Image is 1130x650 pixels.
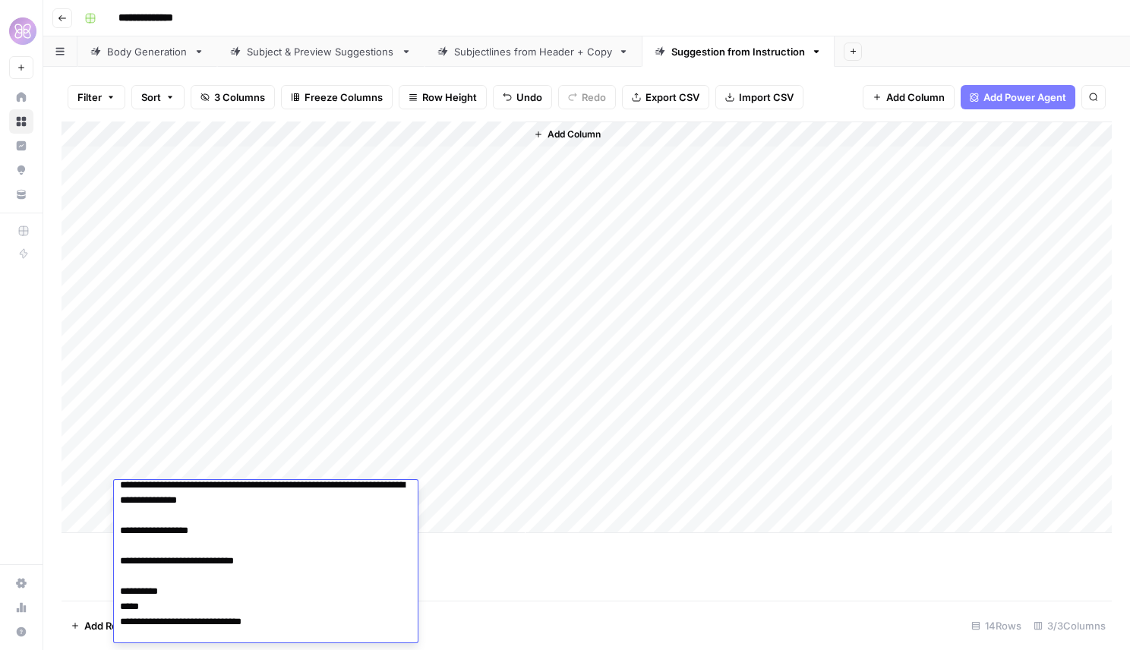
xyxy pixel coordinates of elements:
[425,36,642,67] a: Subjectlines from Header + Copy
[77,90,102,105] span: Filter
[965,614,1027,638] div: 14 Rows
[141,90,161,105] span: Sort
[214,90,265,105] span: 3 Columns
[454,44,612,59] div: Subjectlines from Header + Copy
[9,109,33,134] a: Browse
[1027,614,1112,638] div: 3/3 Columns
[715,85,803,109] button: Import CSV
[671,44,805,59] div: Suggestion from Instruction
[863,85,955,109] button: Add Column
[493,85,552,109] button: Undo
[886,90,945,105] span: Add Column
[9,595,33,620] a: Usage
[558,85,616,109] button: Redo
[645,90,699,105] span: Export CSV
[9,182,33,207] a: Your Data
[9,620,33,644] button: Help + Support
[642,36,835,67] a: Suggestion from Instruction
[9,571,33,595] a: Settings
[9,134,33,158] a: Insights
[9,85,33,109] a: Home
[68,85,125,109] button: Filter
[983,90,1066,105] span: Add Power Agent
[399,85,487,109] button: Row Height
[422,90,477,105] span: Row Height
[739,90,794,105] span: Import CSV
[582,90,606,105] span: Redo
[516,90,542,105] span: Undo
[62,614,135,638] button: Add Row
[9,158,33,182] a: Opportunities
[305,90,383,105] span: Freeze Columns
[247,44,395,59] div: Subject & Preview Suggestions
[191,85,275,109] button: 3 Columns
[528,125,607,144] button: Add Column
[84,618,126,633] span: Add Row
[281,85,393,109] button: Freeze Columns
[548,128,601,141] span: Add Column
[77,36,217,67] a: Body Generation
[961,85,1075,109] button: Add Power Agent
[217,36,425,67] a: Subject & Preview Suggestions
[107,44,188,59] div: Body Generation
[9,12,33,50] button: Workspace: HoneyLove
[9,17,36,45] img: HoneyLove Logo
[622,85,709,109] button: Export CSV
[131,85,185,109] button: Sort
